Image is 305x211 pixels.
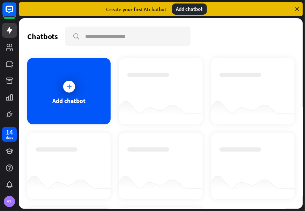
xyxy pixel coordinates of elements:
[52,97,85,105] div: Add chatbot
[4,196,15,207] div: YT
[6,3,27,24] button: Open LiveChat chat widget
[6,135,13,140] div: days
[6,129,13,135] div: 14
[106,6,166,13] div: Create your first AI chatbot
[172,3,207,15] div: Add chatbot
[2,127,17,142] a: 14 days
[27,31,58,41] div: Chatbots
